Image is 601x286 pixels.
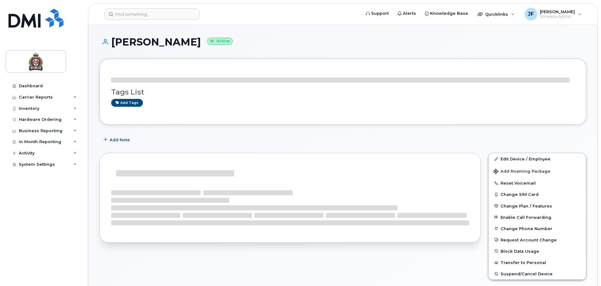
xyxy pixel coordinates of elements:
[489,223,586,234] button: Change Phone Number
[501,272,553,276] span: Suspend/Cancel Device
[207,38,233,45] small: Active
[489,257,586,268] button: Transfer to Personal
[501,203,552,208] span: Change Plan / Features
[489,246,586,257] button: Block Data Usage
[489,200,586,212] button: Change Plan / Features
[100,134,135,145] button: Add Note
[489,153,586,165] a: Edit Device / Employee
[111,88,575,96] h3: Tags List
[494,169,550,175] span: Add Roaming Package
[489,212,586,223] button: Enable Call Forwarding
[489,165,586,177] button: Add Roaming Package
[489,189,586,200] button: Change SIM Card
[111,99,143,107] a: Add tags
[489,268,586,279] button: Suspend/Cancel Device
[501,215,551,219] span: Enable Call Forwarding
[110,137,130,143] span: Add Note
[489,177,586,189] button: Reset Voicemail
[489,234,586,246] button: Request Account Change
[100,36,586,47] h1: [PERSON_NAME]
